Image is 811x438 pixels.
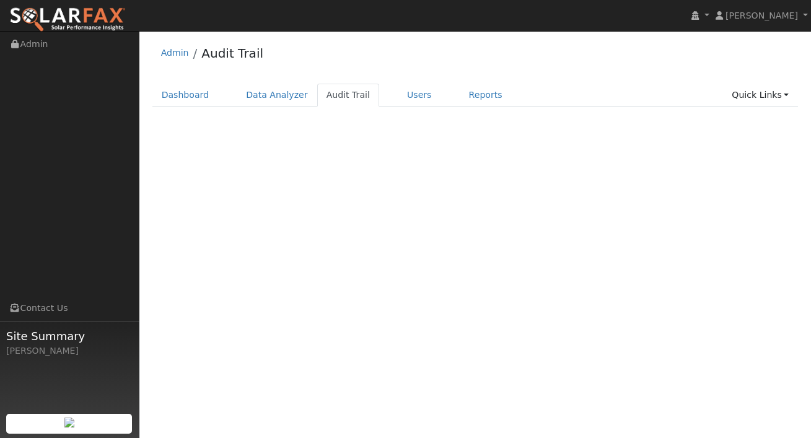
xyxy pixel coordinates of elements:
a: Quick Links [722,84,798,107]
a: Data Analyzer [237,84,317,107]
div: [PERSON_NAME] [6,344,133,357]
span: Site Summary [6,328,133,344]
a: Users [398,84,441,107]
span: [PERSON_NAME] [726,11,798,20]
a: Audit Trail [317,84,379,107]
img: retrieve [64,418,74,427]
img: SolarFax [9,7,126,33]
a: Admin [161,48,189,58]
a: Dashboard [152,84,219,107]
a: Reports [460,84,512,107]
a: Audit Trail [201,46,263,61]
